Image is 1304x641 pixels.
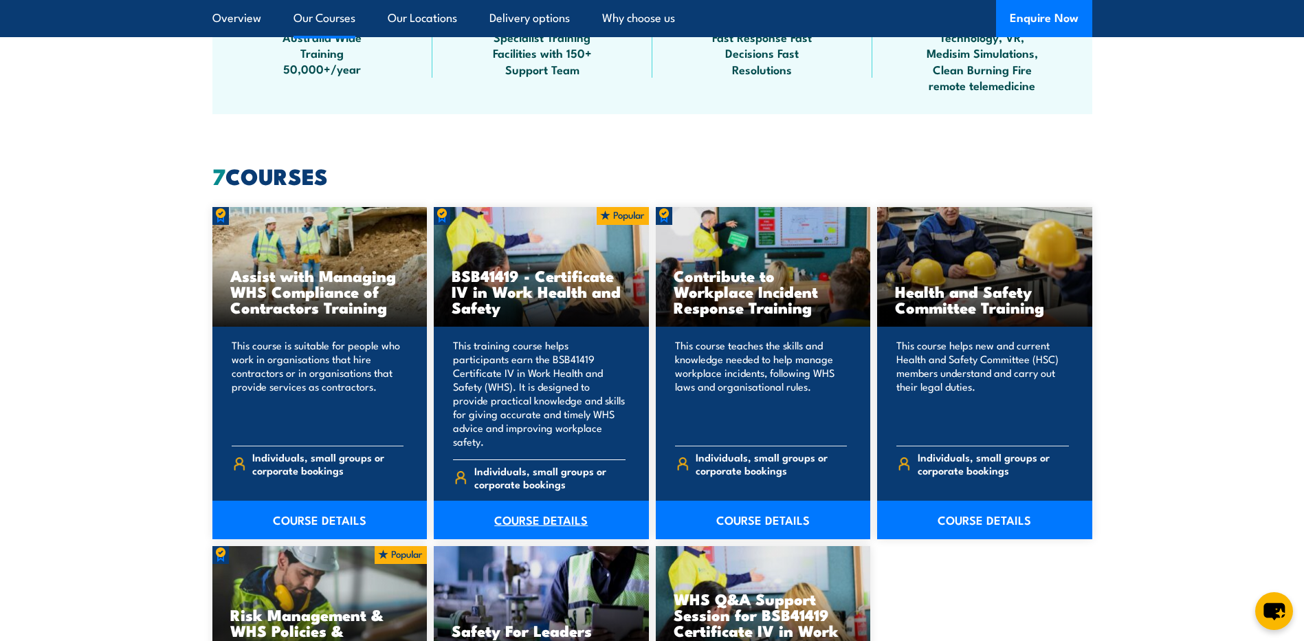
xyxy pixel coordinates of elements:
span: Specialist Training Facilities with 150+ Support Team [480,29,604,77]
p: This course teaches the skills and knowledge needed to help manage workplace incidents, following... [675,338,848,435]
h3: Contribute to Workplace Incident Response Training [674,268,853,315]
a: COURSE DETAILS [656,501,871,539]
span: Fast Response Fast Decisions Fast Resolutions [700,29,824,77]
span: Individuals, small groups or corporate bookings [918,450,1069,477]
p: This training course helps participants earn the BSB41419 Certificate IV in Work Health and Safet... [453,338,626,448]
span: Individuals, small groups or corporate bookings [696,450,847,477]
button: chat-button [1255,592,1293,630]
h3: Health and Safety Committee Training [895,283,1074,315]
h2: COURSES [212,166,1092,185]
span: Technology, VR, Medisim Simulations, Clean Burning Fire remote telemedicine [920,29,1044,94]
p: This course helps new and current Health and Safety Committee (HSC) members understand and carry ... [896,338,1069,435]
a: COURSE DETAILS [877,501,1092,539]
h3: BSB41419 - Certificate IV in Work Health and Safety [452,268,631,315]
a: COURSE DETAILS [434,501,649,539]
h3: Assist with Managing WHS Compliance of Contractors Training [230,268,410,315]
span: Individuals, small groups or corporate bookings [474,464,626,490]
strong: 7 [212,158,225,193]
p: This course is suitable for people who work in organisations that hire contractors or in organisa... [232,338,404,435]
a: COURSE DETAILS [212,501,428,539]
span: Australia Wide Training 50,000+/year [261,29,384,77]
span: Individuals, small groups or corporate bookings [252,450,404,477]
